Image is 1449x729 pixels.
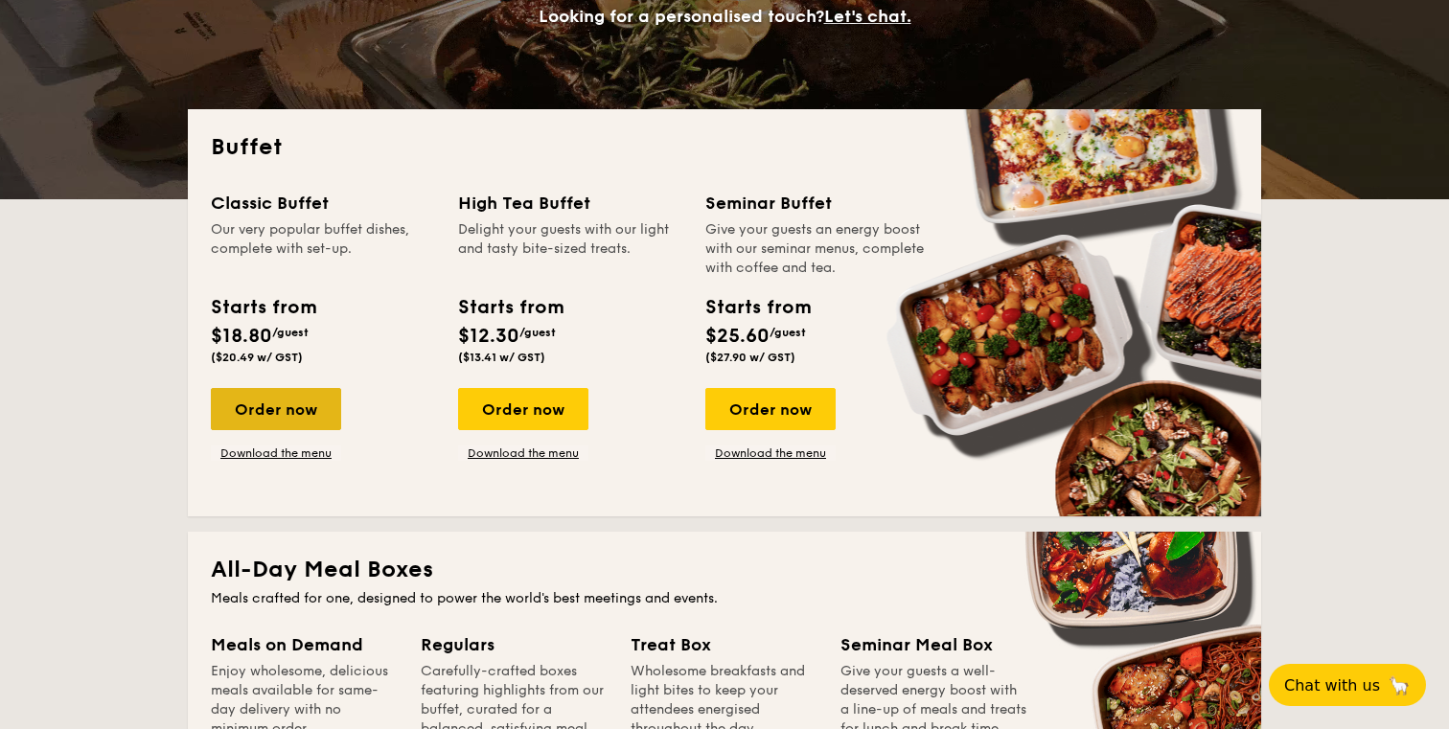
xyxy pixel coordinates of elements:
[211,351,303,364] span: ($20.49 w/ GST)
[211,445,341,461] a: Download the menu
[458,325,519,348] span: $12.30
[705,388,836,430] div: Order now
[272,326,309,339] span: /guest
[705,445,836,461] a: Download the menu
[705,220,930,278] div: Give your guests an energy boost with our seminar menus, complete with coffee and tea.
[211,555,1238,585] h2: All-Day Meal Boxes
[458,293,563,322] div: Starts from
[840,631,1027,658] div: Seminar Meal Box
[631,631,817,658] div: Treat Box
[458,220,682,278] div: Delight your guests with our light and tasty bite-sized treats.
[705,351,795,364] span: ($27.90 w/ GST)
[211,388,341,430] div: Order now
[421,631,608,658] div: Regulars
[824,6,911,27] span: Let's chat.
[458,445,588,461] a: Download the menu
[705,190,930,216] div: Seminar Buffet
[211,589,1238,608] div: Meals crafted for one, designed to power the world's best meetings and events.
[539,6,824,27] span: Looking for a personalised touch?
[705,293,810,322] div: Starts from
[458,351,545,364] span: ($13.41 w/ GST)
[1284,676,1380,695] span: Chat with us
[211,190,435,216] div: Classic Buffet
[770,326,806,339] span: /guest
[211,631,398,658] div: Meals on Demand
[519,326,556,339] span: /guest
[211,220,435,278] div: Our very popular buffet dishes, complete with set-up.
[1388,674,1411,696] span: 🦙
[1269,664,1426,706] button: Chat with us🦙
[211,132,1238,163] h2: Buffet
[705,325,770,348] span: $25.60
[211,293,315,322] div: Starts from
[458,190,682,216] div: High Tea Buffet
[211,325,272,348] span: $18.80
[458,388,588,430] div: Order now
